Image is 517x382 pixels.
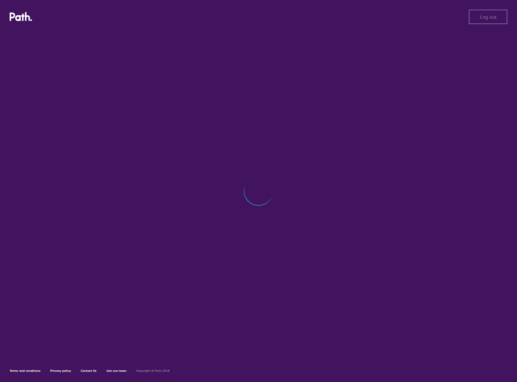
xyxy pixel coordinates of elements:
[469,10,507,24] button: Log out
[136,369,170,373] h6: Copyright © Path 2018
[50,369,71,373] a: Privacy policy
[81,369,97,373] a: Contact Us
[106,369,126,373] a: Join our team
[10,369,41,373] a: Terms and conditions
[480,14,497,20] span: Log out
